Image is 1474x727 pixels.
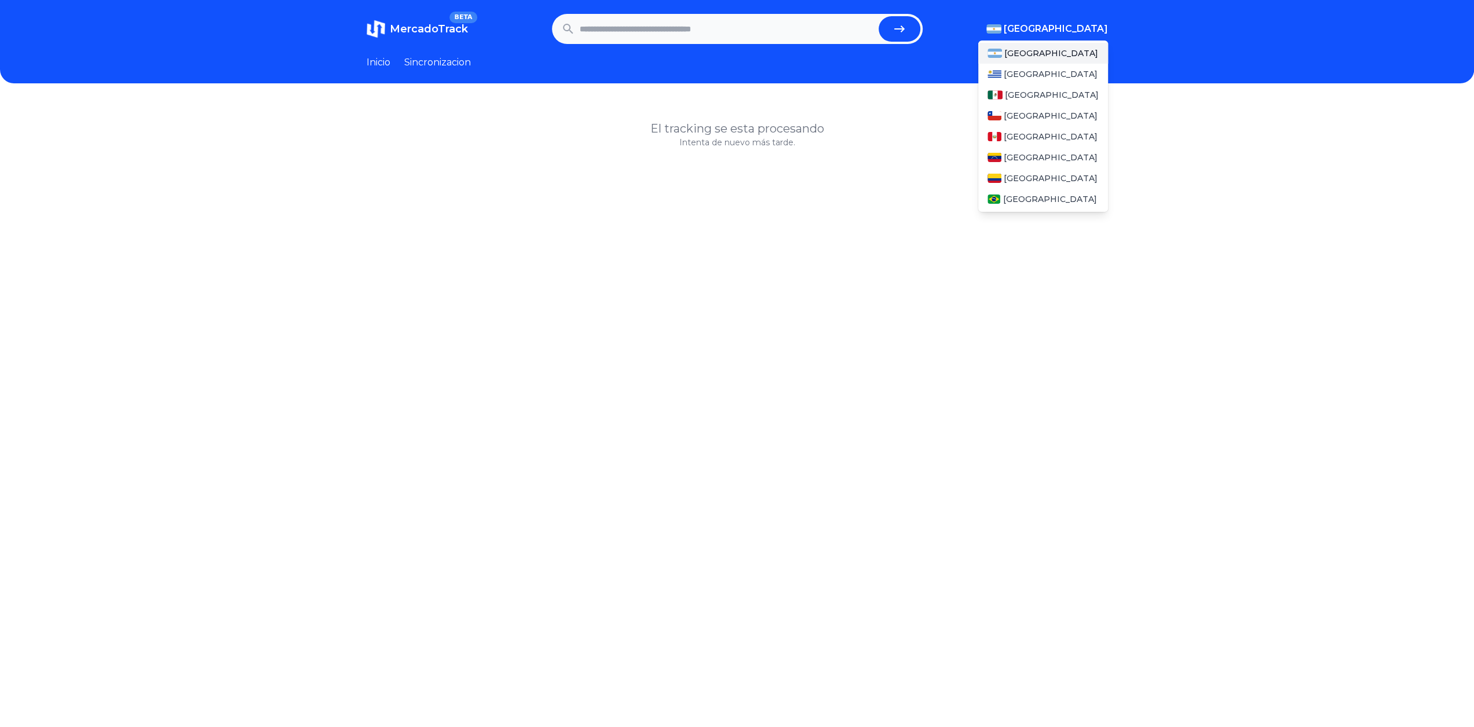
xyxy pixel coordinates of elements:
[987,69,1001,79] img: Uruguay
[1004,47,1098,59] span: [GEOGRAPHIC_DATA]
[449,12,477,23] span: BETA
[367,120,1108,137] h1: El tracking se esta procesando
[1005,89,1099,101] span: [GEOGRAPHIC_DATA]
[1004,68,1098,80] span: [GEOGRAPHIC_DATA]
[978,189,1108,210] a: Brasil[GEOGRAPHIC_DATA]
[367,137,1108,148] p: Intenta de nuevo más tarde.
[390,23,468,35] span: MercadoTrack
[978,168,1108,189] a: Colombia[GEOGRAPHIC_DATA]
[978,85,1108,105] a: Mexico[GEOGRAPHIC_DATA]
[987,111,1001,120] img: Chile
[1004,131,1098,142] span: [GEOGRAPHIC_DATA]
[978,126,1108,147] a: Peru[GEOGRAPHIC_DATA]
[978,64,1108,85] a: Uruguay[GEOGRAPHIC_DATA]
[987,174,1001,183] img: Colombia
[978,147,1108,168] a: Venezuela[GEOGRAPHIC_DATA]
[987,132,1001,141] img: Peru
[978,43,1108,64] a: Argentina[GEOGRAPHIC_DATA]
[986,22,1108,36] button: [GEOGRAPHIC_DATA]
[367,56,390,69] a: Inicio
[1004,110,1098,122] span: [GEOGRAPHIC_DATA]
[1004,22,1108,36] span: [GEOGRAPHIC_DATA]
[404,56,471,69] a: Sincronizacion
[1004,152,1098,163] span: [GEOGRAPHIC_DATA]
[1004,172,1098,184] span: [GEOGRAPHIC_DATA]
[367,20,385,38] img: MercadoTrack
[978,105,1108,126] a: Chile[GEOGRAPHIC_DATA]
[986,24,1001,34] img: Argentina
[987,153,1001,162] img: Venezuela
[1003,193,1096,205] span: [GEOGRAPHIC_DATA]
[987,49,1003,58] img: Argentina
[987,90,1003,100] img: Mexico
[367,20,468,38] a: MercadoTrackBETA
[987,194,1001,204] img: Brasil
